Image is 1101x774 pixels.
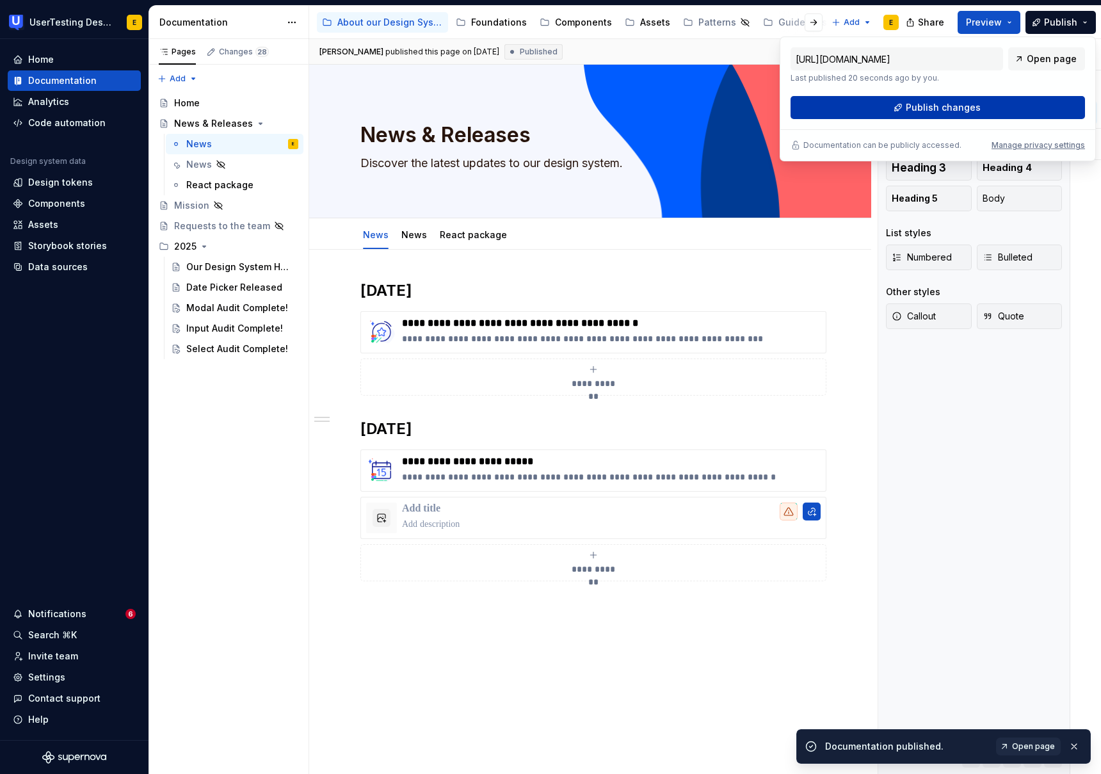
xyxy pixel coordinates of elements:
[620,12,675,33] a: Assets
[186,281,282,294] div: Date Picker Released
[166,298,303,318] a: Modal Audit Complete!
[29,16,111,29] div: UserTesting Design System
[28,713,49,726] div: Help
[534,12,617,33] a: Components
[319,47,383,57] span: [PERSON_NAME]
[966,16,1002,29] span: Preview
[28,176,93,189] div: Design tokens
[3,8,146,36] button: UserTesting Design SystemE
[186,261,292,273] div: Our Design System Has a New Home in Supernova!
[166,257,303,277] a: Our Design System Has a New Home in Supernova!
[396,221,432,248] div: News
[166,175,303,195] a: React package
[385,47,499,57] div: published this page on [DATE]
[28,74,97,87] div: Documentation
[892,192,938,205] span: Heading 5
[186,158,212,171] div: News
[435,221,512,248] div: React package
[825,740,988,753] div: Documentation published.
[8,49,141,70] a: Home
[159,47,196,57] div: Pages
[8,625,141,645] button: Search ⌘K
[8,667,141,688] a: Settings
[174,117,253,130] div: News & Releases
[778,16,827,29] div: Guidelines
[892,251,952,264] span: Numbered
[451,12,532,33] a: Foundations
[886,245,972,270] button: Numbered
[154,93,303,113] a: Home
[983,192,1005,205] span: Body
[1025,11,1096,34] button: Publish
[186,302,288,314] div: Modal Audit Complete!
[8,709,141,730] button: Help
[8,193,141,214] a: Components
[640,16,670,29] div: Assets
[8,214,141,235] a: Assets
[1044,16,1077,29] span: Publish
[159,16,280,29] div: Documentation
[28,629,77,641] div: Search ⌘K
[791,73,1003,83] p: Last published 20 seconds ago by you.
[154,236,303,257] div: 2025
[28,53,54,66] div: Home
[166,134,303,154] a: NewsE
[401,229,427,240] a: News
[317,12,448,33] a: About our Design System
[133,17,136,28] div: E
[174,240,197,253] div: 2025
[992,140,1085,150] button: Manage privacy settings
[186,343,288,355] div: Select Audit Complete!
[886,155,972,181] button: Heading 3
[174,199,209,212] div: Mission
[8,257,141,277] a: Data sources
[977,186,1063,211] button: Body
[886,303,972,329] button: Callout
[186,322,283,335] div: Input Audit Complete!
[154,113,303,134] a: News & Releases
[358,221,394,248] div: News
[828,13,876,31] button: Add
[360,280,820,301] h2: [DATE]
[8,604,141,624] button: Notifications6
[1027,52,1077,65] span: Open page
[899,11,952,34] button: Share
[1012,741,1055,752] span: Open page
[42,751,106,764] svg: Supernova Logo
[471,16,527,29] div: Foundations
[186,138,212,150] div: News
[8,113,141,133] a: Code automation
[154,93,303,359] div: Page tree
[9,15,24,30] img: 41adf70f-fc1c-4662-8e2d-d2ab9c673b1b.png
[844,17,860,28] span: Add
[337,16,443,29] div: About our Design System
[886,227,931,239] div: List styles
[28,218,58,231] div: Assets
[154,216,303,236] a: Requests to the team
[366,317,397,348] img: 1a09af8a-cbf9-4384-9eed-2ff4e1f4da8f.png
[186,179,253,191] div: React package
[166,318,303,339] a: Input Audit Complete!
[28,239,107,252] div: Storybook stories
[125,609,136,619] span: 6
[983,251,1033,264] span: Bulleted
[983,161,1032,174] span: Heading 4
[174,220,270,232] div: Requests to the team
[363,229,389,240] a: News
[803,140,961,150] p: Documentation can be publicly accessed.
[28,692,100,705] div: Contact support
[886,186,972,211] button: Heading 5
[8,92,141,112] a: Analytics
[10,156,86,166] div: Design system data
[906,101,981,114] span: Publish changes
[28,197,85,210] div: Components
[28,117,106,129] div: Code automation
[28,95,69,108] div: Analytics
[977,303,1063,329] button: Quote
[791,96,1085,119] button: Publish changes
[440,229,507,240] a: React package
[996,738,1061,755] a: Open page
[8,688,141,709] button: Contact support
[977,155,1063,181] button: Heading 4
